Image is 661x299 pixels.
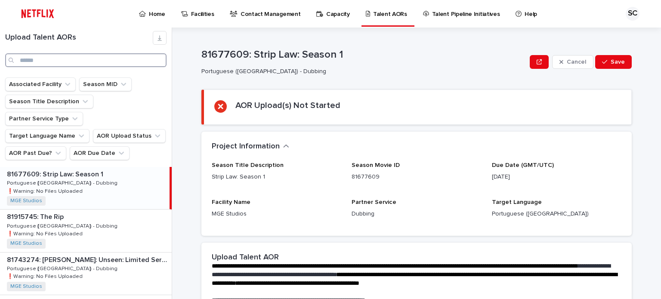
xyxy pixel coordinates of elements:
[212,210,341,219] p: MGE Studios
[492,162,554,168] span: Due Date (GMT/UTC)
[5,53,167,67] input: Search
[212,162,284,168] span: Season Title Description
[626,7,639,21] div: SC
[5,129,90,143] button: Target Language Name
[201,49,526,61] p: 81677609: Strip Law: Season 1
[595,55,632,69] button: Save
[212,142,289,151] button: Project Information
[7,222,119,229] p: Portuguese ([GEOGRAPHIC_DATA]) - Dubbing
[212,173,341,182] p: Strip Law: Season 1
[5,112,83,126] button: Partner Service Type
[7,187,84,194] p: ❗️Warning: No Files Uploaded
[5,33,153,43] h1: Upload Talent AORs
[10,198,42,204] a: MGE Studios
[235,100,340,111] h2: AOR Upload(s) Not Started
[492,173,621,182] p: [DATE]
[5,95,93,108] button: Season Title Description
[352,199,396,205] span: Partner Service
[567,59,586,65] span: Cancel
[17,5,58,22] img: ifQbXi3ZQGMSEF7WDB7W
[492,199,542,205] span: Target Language
[7,272,84,280] p: ❗️Warning: No Files Uploaded
[492,210,621,219] p: Portuguese ([GEOGRAPHIC_DATA])
[201,68,523,75] p: Portuguese ([GEOGRAPHIC_DATA]) - Dubbing
[212,253,279,262] h2: Upload Talent AOR
[7,254,170,264] p: 81743274: [PERSON_NAME]: Unseen: Limited Series
[10,284,42,290] a: MGE Studios
[7,211,65,221] p: 81915745: The Rip
[5,77,76,91] button: Associated Facility
[5,146,66,160] button: AOR Past Due?
[212,199,250,205] span: Facility Name
[7,179,119,186] p: Portuguese ([GEOGRAPHIC_DATA]) - Dubbing
[93,129,166,143] button: AOR Upload Status
[611,59,625,65] span: Save
[10,240,42,247] a: MGE Studios
[70,146,130,160] button: AOR Due Date
[352,162,400,168] span: Season Movie ID
[352,210,481,219] p: Dubbing
[7,264,119,272] p: Portuguese ([GEOGRAPHIC_DATA]) - Dubbing
[352,173,481,182] p: 81677609
[552,55,593,69] button: Cancel
[7,169,105,179] p: 81677609: Strip Law: Season 1
[79,77,132,91] button: Season MID
[212,142,280,151] h2: Project Information
[7,229,84,237] p: ❗️Warning: No Files Uploaded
